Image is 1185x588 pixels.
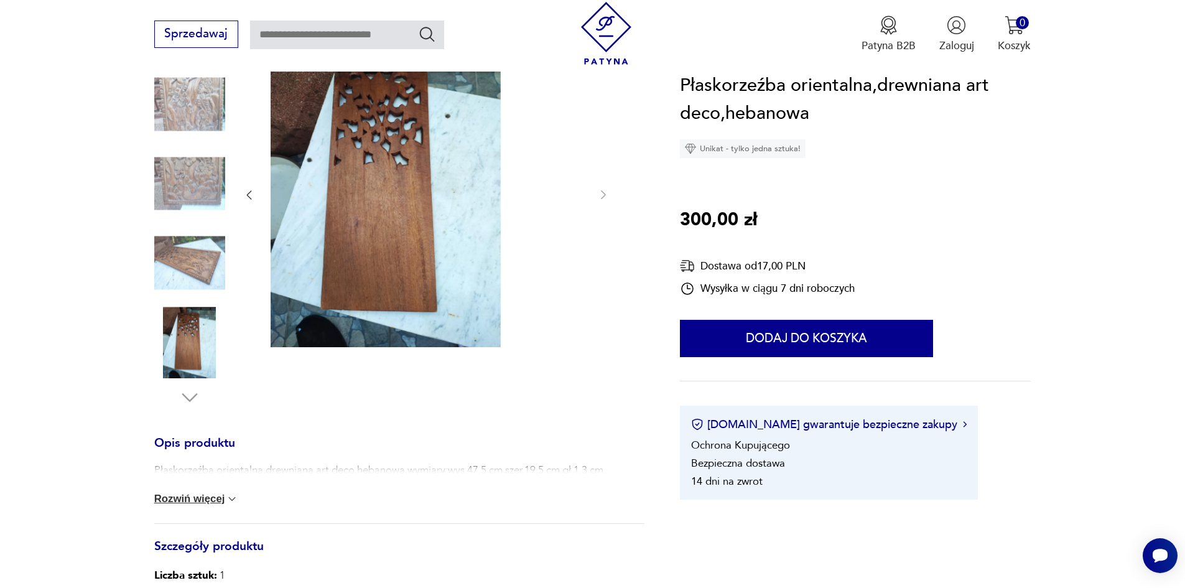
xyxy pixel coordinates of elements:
img: Zdjęcie produktu Płaskorzeźba orientalna,drewniana art deco,hebanowa [271,40,501,347]
button: Rozwiń więcej [154,493,239,505]
div: 0 [1016,16,1029,29]
img: Ikona strzałki w prawo [963,422,967,428]
p: 1 [154,566,225,585]
li: 14 dni na zwrot [691,474,763,488]
p: Patyna B2B [862,39,916,53]
a: Sprzedawaj [154,30,238,40]
div: Unikat - tylko jedna sztuka! [680,139,806,158]
img: Ikona dostawy [680,258,695,274]
img: Zdjęcie produktu Płaskorzeźba orientalna,drewniana art deco,hebanowa [154,69,225,140]
iframe: Smartsupp widget button [1143,538,1178,573]
img: chevron down [226,493,238,505]
button: Zaloguj [939,16,974,53]
div: Dostawa od 17,00 PLN [680,258,855,274]
p: Płaskorzeźba orientalna,drewniana art deco,hebanowa,wymiary:wys.47,5 cm.szer.19,5 cm.gł.1,3 cm. [154,463,606,478]
p: Zaloguj [939,39,974,53]
h1: Płaskorzeźba orientalna,drewniana art deco,hebanowa [680,72,1031,128]
button: [DOMAIN_NAME] gwarantuje bezpieczne zakupy [691,417,967,432]
h3: Szczegóły produktu [154,542,644,567]
button: Sprzedawaj [154,21,238,48]
button: Szukaj [418,25,436,43]
img: Zdjęcie produktu Płaskorzeźba orientalna,drewniana art deco,hebanowa [154,228,225,299]
li: Ochrona Kupującego [691,438,790,452]
h3: Opis produktu [154,439,644,464]
div: Wysyłka w ciągu 7 dni roboczych [680,281,855,296]
img: Patyna - sklep z meblami i dekoracjami vintage [575,2,638,65]
button: Dodaj do koszyka [680,320,933,357]
button: 0Koszyk [998,16,1031,53]
a: Ikona medaluPatyna B2B [862,16,916,53]
p: 300,00 zł [680,206,757,235]
li: Bezpieczna dostawa [691,456,785,470]
button: Patyna B2B [862,16,916,53]
p: Koszyk [998,39,1031,53]
img: Ikona diamentu [685,143,696,154]
img: Ikonka użytkownika [947,16,966,35]
img: Zdjęcie produktu Płaskorzeźba orientalna,drewniana art deco,hebanowa [154,307,225,378]
b: Liczba sztuk: [154,568,217,582]
img: Ikona koszyka [1005,16,1024,35]
img: Ikona medalu [879,16,898,35]
img: Ikona certyfikatu [691,419,704,431]
img: Zdjęcie produktu Płaskorzeźba orientalna,drewniana art deco,hebanowa [154,148,225,219]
